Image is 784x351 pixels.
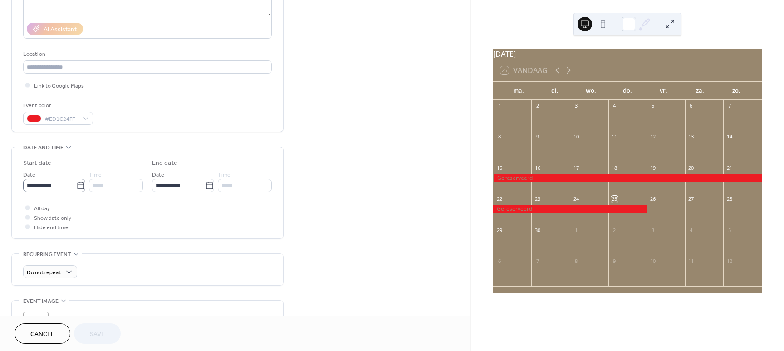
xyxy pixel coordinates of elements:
div: 2 [534,103,541,109]
div: 16 [534,164,541,171]
div: 15 [496,164,503,171]
div: vr. [646,82,682,100]
div: 29 [496,227,503,233]
div: 13 [688,133,695,140]
span: Do not repeat [27,267,61,278]
div: 3 [573,103,579,109]
div: 1 [496,103,503,109]
div: ; [23,312,49,337]
div: 5 [649,103,656,109]
span: #ED1C24FF [45,114,78,124]
div: 21 [726,164,733,171]
div: di. [537,82,573,100]
span: Hide end time [34,223,69,232]
div: 18 [611,164,618,171]
div: Location [23,49,270,59]
span: Link to Google Maps [34,81,84,91]
div: Event color [23,101,91,110]
span: All day [34,204,50,213]
div: 12 [649,133,656,140]
div: 5 [726,227,733,233]
div: 23 [534,196,541,203]
span: Date [152,170,164,180]
span: Recurring event [23,250,71,259]
div: 9 [534,133,541,140]
div: zo. [718,82,755,100]
div: 27 [688,196,695,203]
div: 1 [573,227,579,233]
div: 7 [726,103,733,109]
div: End date [152,158,177,168]
div: 8 [496,133,503,140]
div: 17 [573,164,579,171]
div: 9 [611,257,618,264]
div: 4 [611,103,618,109]
span: Date and time [23,143,64,153]
span: Event image [23,297,59,306]
div: 22 [496,196,503,203]
div: wo. [573,82,609,100]
div: 24 [573,196,579,203]
div: 11 [688,257,695,264]
div: 19 [649,164,656,171]
div: 12 [726,257,733,264]
div: 20 [688,164,695,171]
div: do. [609,82,646,100]
div: [DATE] [493,49,762,59]
span: Date [23,170,35,180]
div: 6 [688,103,695,109]
div: 28 [726,196,733,203]
div: 2 [611,227,618,233]
span: Show date only [34,213,71,223]
div: 10 [573,133,579,140]
span: Time [218,170,230,180]
div: 11 [611,133,618,140]
div: Gereserveerd [493,174,762,182]
div: 26 [649,196,656,203]
div: 7 [534,257,541,264]
span: Time [89,170,102,180]
div: Start date [23,158,51,168]
div: 4 [688,227,695,233]
div: za. [682,82,718,100]
div: 30 [534,227,541,233]
div: 3 [649,227,656,233]
div: 25 [611,196,618,203]
div: ma. [500,82,537,100]
button: Cancel [15,323,70,344]
div: 10 [649,257,656,264]
div: Gereserveerd [493,205,647,213]
div: 6 [496,257,503,264]
div: 14 [726,133,733,140]
div: 8 [573,257,579,264]
span: Cancel [30,330,54,339]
